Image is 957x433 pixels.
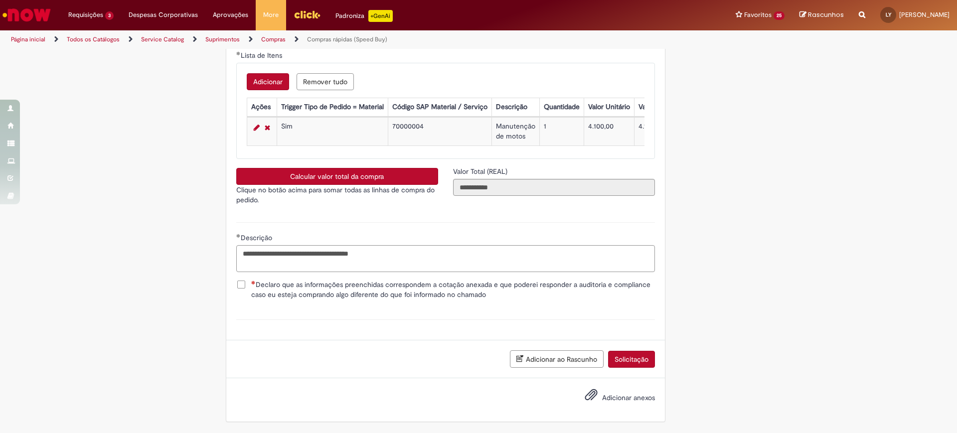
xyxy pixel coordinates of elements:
[584,98,634,117] th: Valor Unitário
[236,245,655,272] textarea: Descrição
[634,98,698,117] th: Valor Total Moeda
[68,10,103,20] span: Requisições
[247,98,277,117] th: Ações
[236,51,241,55] span: Obrigatório Preenchido
[453,179,655,196] input: Valor Total (REAL)
[453,166,509,176] label: Somente leitura - Valor Total (REAL)
[141,35,184,43] a: Service Catalog
[241,51,284,60] span: Lista de Itens
[67,35,120,43] a: Todos os Catálogos
[584,118,634,146] td: 4.100,00
[582,386,600,409] button: Adicionar anexos
[602,393,655,402] span: Adicionar anexos
[129,10,198,20] span: Despesas Corporativas
[608,351,655,368] button: Solicitação
[297,73,354,90] button: Remove all rows for Lista de Itens
[1,5,52,25] img: ServiceNow
[774,11,785,20] span: 25
[236,234,241,238] span: Obrigatório Preenchido
[263,10,279,20] span: More
[247,73,289,90] button: Add a row for Lista de Itens
[491,118,539,146] td: Manutenção de motos
[213,10,248,20] span: Aprovações
[251,280,655,299] span: Declaro que as informações preenchidas correspondem a cotação anexada e que poderei responder a a...
[307,35,387,43] a: Compras rápidas (Speed Buy)
[277,118,388,146] td: Sim
[205,35,240,43] a: Suprimentos
[7,30,631,49] ul: Trilhas de página
[744,10,772,20] span: Favoritos
[388,118,491,146] td: 70000004
[261,35,286,43] a: Compras
[262,122,273,134] a: Remover linha 1
[241,233,274,242] span: Descrição
[899,10,950,19] span: [PERSON_NAME]
[335,10,393,22] div: Padroniza
[105,11,114,20] span: 3
[886,11,891,18] span: LY
[453,167,509,176] span: Somente leitura - Valor Total (REAL)
[491,98,539,117] th: Descrição
[277,98,388,117] th: Trigger Tipo de Pedido = Material
[11,35,45,43] a: Página inicial
[539,118,584,146] td: 1
[539,98,584,117] th: Quantidade
[236,185,438,205] p: Clique no botão acima para somar todas as linhas de compra do pedido.
[799,10,844,20] a: Rascunhos
[251,281,256,285] span: Necessários
[634,118,698,146] td: 4.100,00
[251,122,262,134] a: Editar Linha 1
[294,7,320,22] img: click_logo_yellow_360x200.png
[388,98,491,117] th: Código SAP Material / Serviço
[510,350,604,368] button: Adicionar ao Rascunho
[236,168,438,185] button: Calcular valor total da compra
[368,10,393,22] p: +GenAi
[808,10,844,19] span: Rascunhos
